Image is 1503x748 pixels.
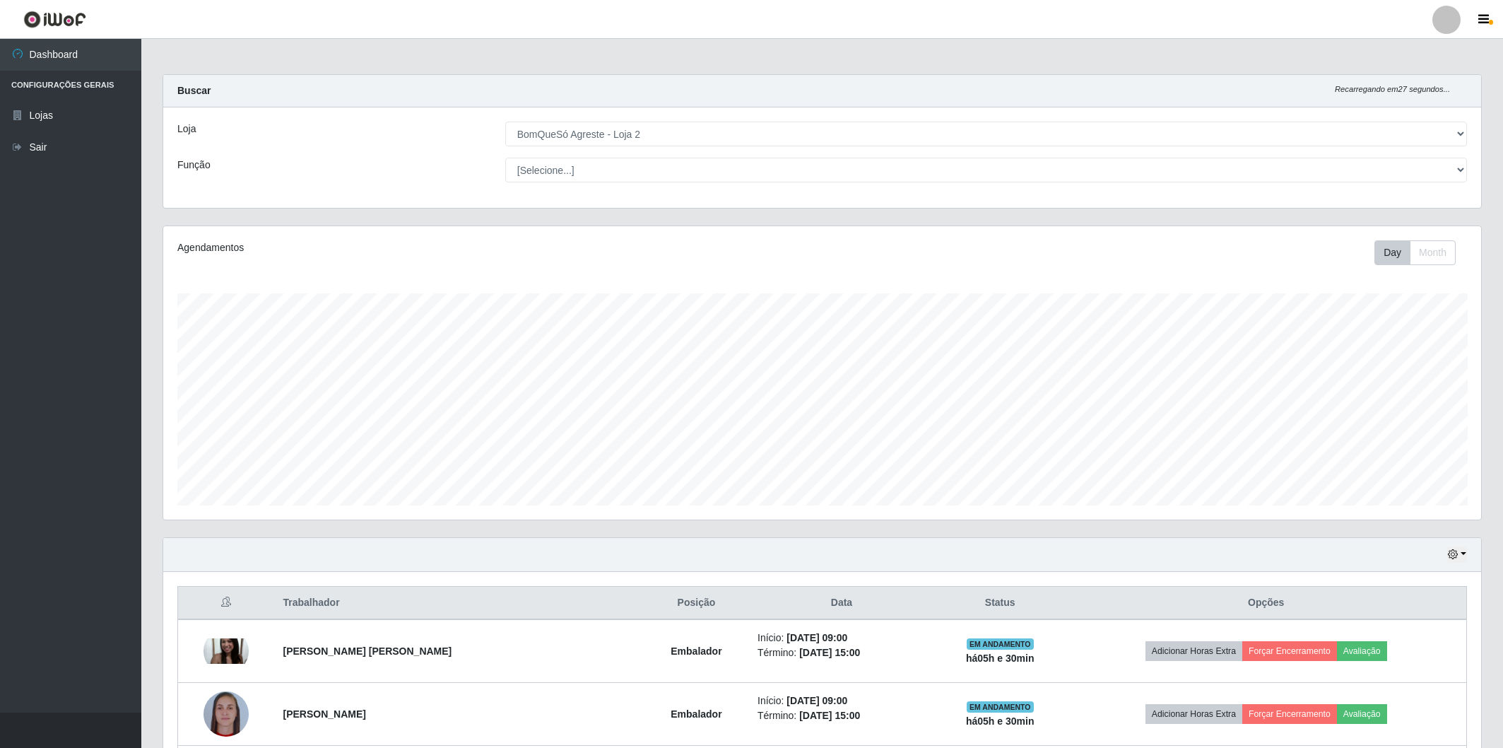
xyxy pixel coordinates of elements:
th: Data [749,587,934,620]
img: CoreUI Logo [23,11,86,28]
i: Recarregando em 27 segundos... [1335,85,1450,93]
strong: [PERSON_NAME] [283,708,365,720]
strong: há 05 h e 30 min [966,715,1035,727]
span: EM ANDAMENTO [967,701,1034,713]
time: [DATE] 15:00 [799,647,860,658]
li: Término: [758,645,926,660]
label: Função [177,158,211,173]
li: Início: [758,694,926,708]
button: Avaliação [1337,704,1387,724]
time: [DATE] 09:00 [786,632,847,643]
time: [DATE] 09:00 [786,695,847,706]
button: Day [1374,240,1410,265]
strong: Buscar [177,85,211,96]
strong: Embalador [671,708,721,720]
button: Forçar Encerramento [1242,641,1337,661]
th: Status [934,587,1066,620]
strong: [PERSON_NAME] [PERSON_NAME] [283,645,452,657]
li: Término: [758,708,926,723]
th: Posição [644,587,749,620]
div: Agendamentos [177,240,702,255]
img: 1676406696762.jpeg [204,638,249,664]
button: Adicionar Horas Extra [1145,641,1242,661]
div: Toolbar with button groups [1374,240,1467,265]
time: [DATE] 15:00 [799,710,860,721]
th: Trabalhador [274,587,643,620]
strong: há 05 h e 30 min [966,653,1035,664]
li: Início: [758,631,926,645]
button: Forçar Encerramento [1242,704,1337,724]
label: Loja [177,122,196,136]
button: Adicionar Horas Extra [1145,704,1242,724]
strong: Embalador [671,645,721,657]
img: 1705009290987.jpeg [204,691,249,737]
button: Month [1410,240,1456,265]
th: Opções [1066,587,1466,620]
span: EM ANDAMENTO [967,638,1034,650]
div: First group [1374,240,1456,265]
button: Avaliação [1337,641,1387,661]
